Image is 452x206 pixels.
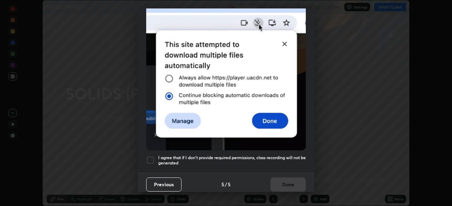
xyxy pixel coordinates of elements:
h4: 5 [228,181,231,188]
button: Previous [146,177,182,192]
h5: I agree that if I don't provide required permissions, class recording will not be generated [158,155,306,166]
h4: / [225,181,227,188]
h4: 5 [221,181,224,188]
